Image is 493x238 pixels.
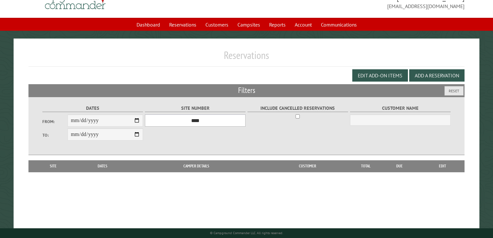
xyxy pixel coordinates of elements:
[28,84,465,96] h2: Filters
[28,49,465,67] h1: Reservations
[247,105,348,112] label: Include Cancelled Reservations
[165,18,200,31] a: Reservations
[133,18,164,31] a: Dashboard
[291,18,316,31] a: Account
[317,18,361,31] a: Communications
[32,160,75,172] th: Site
[262,160,353,172] th: Customer
[42,119,68,125] label: From:
[409,69,465,82] button: Add a Reservation
[353,160,379,172] th: Total
[350,105,451,112] label: Customer Name
[145,105,246,112] label: Site Number
[265,18,290,31] a: Reports
[379,160,420,172] th: Due
[420,160,465,172] th: Edit
[74,160,131,172] th: Dates
[210,231,283,235] small: © Campground Commander LLC. All rights reserved.
[131,160,262,172] th: Camper Details
[352,69,408,82] button: Edit Add-on Items
[42,132,68,138] label: To:
[234,18,264,31] a: Campsites
[444,86,464,96] button: Reset
[202,18,232,31] a: Customers
[42,105,143,112] label: Dates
